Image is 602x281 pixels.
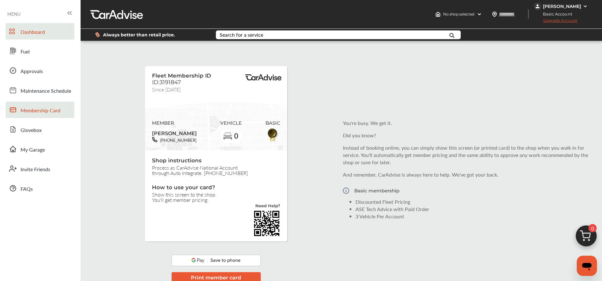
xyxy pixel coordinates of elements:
span: [PERSON_NAME] [152,128,197,137]
a: Print member card [172,274,261,281]
img: BasicBadge.31956f0b.svg [266,128,280,142]
span: Show this screen to the shop. [152,192,280,197]
img: googlePay.a08318fe.svg [172,255,261,266]
span: How to use your card? [152,184,280,192]
p: And remember, CarAdvise is always here to help. We've got your back. [343,171,590,178]
img: jVpblrzwTbfkPYzPPzSLxeg0AAAAASUVORK5CYII= [534,3,541,10]
a: Approvals [6,62,74,79]
span: ID:3191847 [152,79,181,86]
p: Did you know? [343,132,590,139]
span: Membership Card [21,107,60,115]
img: header-home-logo.8d720a4f.svg [435,12,441,17]
a: My Garage [6,141,74,157]
span: Upgrade Account [534,18,577,26]
a: Membership Card [6,102,74,118]
span: Fleet Membership ID [152,72,211,79]
span: Invite Friends [21,165,50,174]
li: Discounted Fleet Pricing [356,198,590,205]
span: Maintenance Schedule [21,87,71,95]
span: No shop selected [443,12,474,17]
li: 3 Vehicle Per Account [356,213,590,220]
span: Always better than retail price. [103,33,175,37]
span: 0 [588,224,597,232]
a: Dashboard [6,23,74,40]
span: Fuel [21,48,30,56]
img: car-basic.192fe7b4.svg [223,131,233,141]
span: My Garage [21,146,45,154]
a: Need Help? [255,204,280,210]
span: You'll get member pricing. [152,197,280,203]
span: [PHONE_NUMBER] [157,137,197,143]
span: FAQs [21,185,33,193]
img: dollor_label_vector.a70140d1.svg [95,32,100,37]
span: Approvals [21,67,43,76]
img: Vector.a173687b.svg [343,183,349,198]
li: ASE Tech Advice with Paid Order [356,205,590,213]
img: cart_icon.3d0951e8.svg [571,222,601,253]
a: Invite Friends [6,160,74,177]
span: VEHICLE [220,120,242,126]
span: Shop instructions [152,157,280,165]
span: Dashboard [21,28,45,36]
img: validBarcode.04db607d403785ac2641.png [253,210,280,237]
div: [PERSON_NAME] [543,3,581,9]
img: WGsFRI8htEPBVLJbROoPRyZpYNWhNONpIPPETTm6eUC0GeLEiAAAAAElFTkSuQmCC [583,4,588,9]
p: You're busy. We get it. [343,119,590,127]
p: Basic membership [354,188,399,193]
iframe: Button to launch messaging window [577,256,597,276]
span: Since [DATE] [152,86,181,91]
span: BASIC [265,120,280,126]
span: MENU [7,11,21,16]
img: phone-black.37208b07.svg [152,137,157,142]
img: header-divider.bc55588e.svg [528,9,529,19]
img: header-down-arrow.9dd2ce7d.svg [477,12,482,17]
img: BasicPremiumLogo.8d547ee0.svg [244,74,282,81]
a: Maintenance Schedule [6,82,74,98]
a: FAQs [6,180,74,197]
a: Fuel [6,43,74,59]
span: Process as CarAdvise National Account through Auto Integrate. [PHONE_NUMBER] [152,165,280,176]
span: MEMBER [152,120,197,126]
div: Search for a service [220,32,263,37]
a: Glovebox [6,121,74,138]
span: 0 [234,132,238,140]
span: Glovebox [21,126,42,134]
span: Basic Account [534,11,577,17]
img: location_vector.a44bc228.svg [492,12,497,17]
p: Instead of booking online, you can simply show this screen (or printed card) to the shop when you... [343,144,590,166]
